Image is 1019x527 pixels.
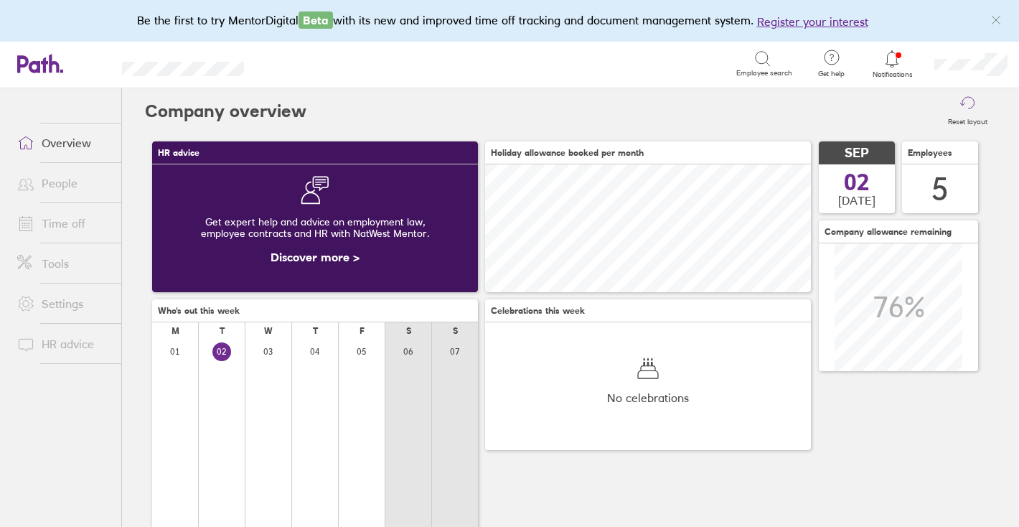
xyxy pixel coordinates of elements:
a: Tools [6,249,121,278]
span: HR advice [158,148,199,158]
div: S [406,326,411,336]
a: Time off [6,209,121,238]
span: SEP [845,146,869,161]
span: Employee search [736,69,792,78]
span: Holiday allowance booked per month [491,148,644,158]
a: People [6,169,121,197]
a: HR advice [6,330,121,358]
span: Company allowance remaining [825,227,952,237]
span: No celebrations [607,391,689,404]
span: Who's out this week [158,306,240,316]
a: Settings [6,289,121,318]
div: M [172,326,179,336]
a: Notifications [869,49,916,79]
span: Celebrations this week [491,306,585,316]
button: Reset layout [939,88,996,134]
span: Employees [908,148,952,158]
button: Register your interest [757,13,868,30]
a: Overview [6,129,121,157]
h2: Company overview [145,88,306,134]
span: [DATE] [838,194,875,207]
div: Be the first to try MentorDigital with its new and improved time off tracking and document manage... [137,11,883,30]
div: W [264,326,273,336]
span: 02 [844,171,870,194]
div: T [313,326,318,336]
label: Reset layout [939,113,996,126]
a: Discover more > [271,250,360,264]
span: Notifications [869,70,916,79]
div: F [360,326,365,336]
div: Search [283,57,319,70]
span: Beta [299,11,333,29]
div: 5 [931,171,949,207]
span: Get help [808,70,855,78]
div: Get expert help and advice on employment law, employee contracts and HR with NatWest Mentor. [164,205,466,251]
div: S [453,326,458,336]
div: T [220,326,225,336]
